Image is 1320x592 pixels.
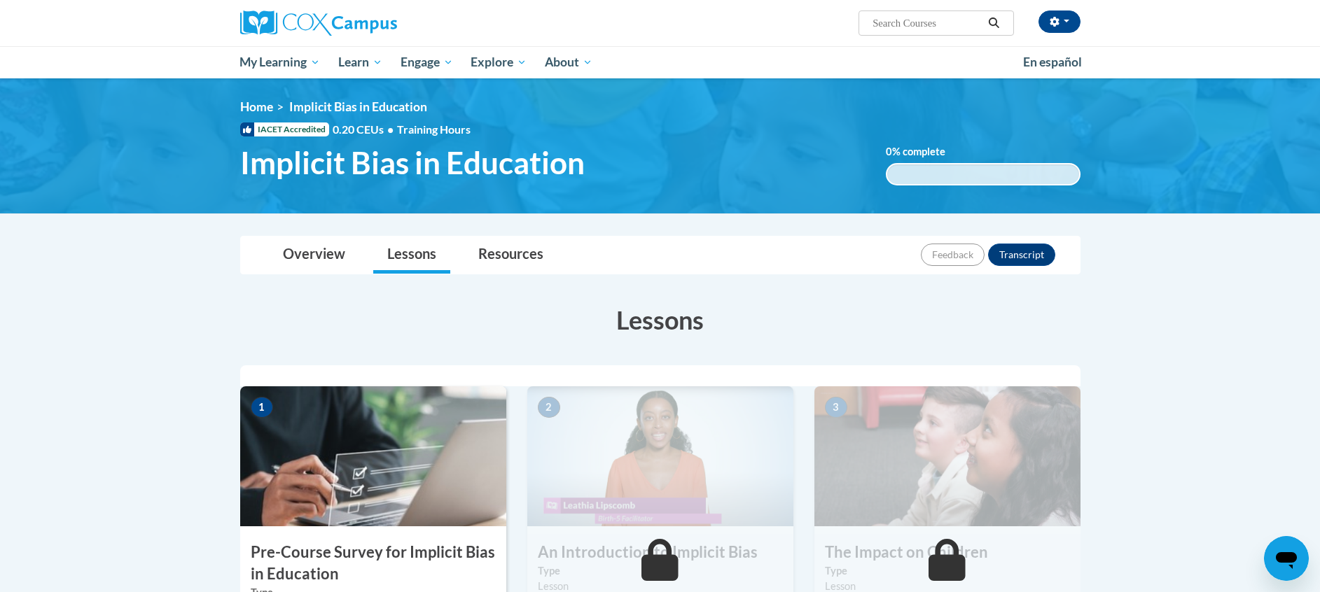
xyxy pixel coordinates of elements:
[471,54,527,71] span: Explore
[1038,10,1081,33] button: Account Settings
[527,386,793,526] img: Course Image
[240,10,506,36] a: Cox Campus
[814,542,1081,563] h3: The Impact on Children
[338,54,382,71] span: Learn
[461,46,536,78] a: Explore
[538,397,560,418] span: 2
[527,542,793,563] h3: An Introduction to Implicit Bias
[397,122,471,136] span: Training Hours
[814,386,1081,526] img: Course Image
[231,46,330,78] a: My Learning
[1014,48,1091,77] a: En español
[886,144,966,160] label: % complete
[1023,55,1082,69] span: En español
[1264,536,1309,581] iframe: Button to launch messaging window
[240,99,273,114] a: Home
[251,397,273,418] span: 1
[401,54,453,71] span: Engage
[240,302,1081,337] h3: Lessons
[240,122,329,136] span: IACET Accredited
[240,144,585,181] span: Implicit Bias in Education
[269,237,359,274] a: Overview
[239,54,320,71] span: My Learning
[373,237,450,274] a: Lessons
[921,244,985,266] button: Feedback
[329,46,391,78] a: Learn
[538,563,783,579] label: Type
[240,10,397,36] img: Cox Campus
[536,46,602,78] a: About
[289,99,427,114] span: Implicit Bias in Education
[871,15,983,31] input: Search Courses
[825,563,1070,579] label: Type
[464,237,557,274] a: Resources
[240,386,506,526] img: Course Image
[825,397,847,418] span: 3
[240,542,506,585] h3: Pre-Course Survey for Implicit Bias in Education
[333,122,397,137] span: 0.20 CEUs
[387,122,394,136] span: •
[545,54,592,71] span: About
[886,146,892,157] span: 0
[983,15,1004,31] button: Search
[219,46,1102,78] div: Main menu
[391,46,462,78] a: Engage
[988,244,1055,266] button: Transcript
